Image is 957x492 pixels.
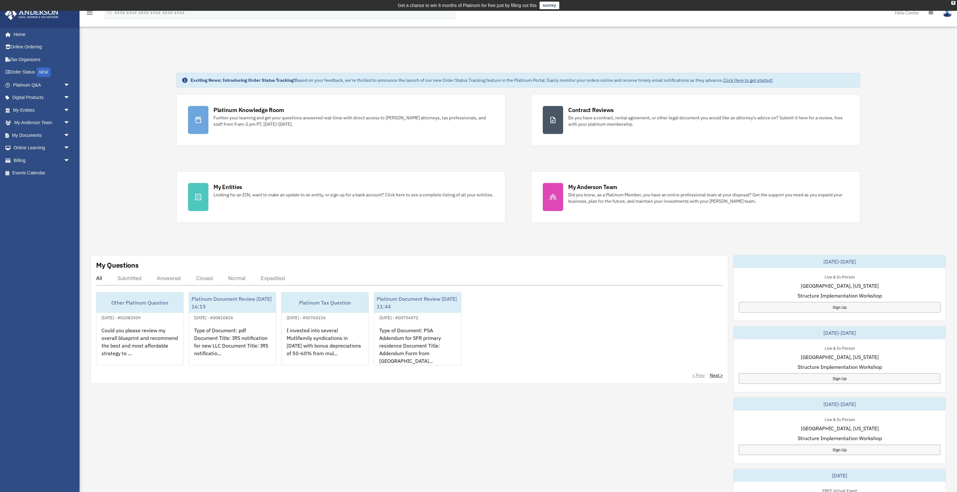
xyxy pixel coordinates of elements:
div: Do you have a contract, rental agreement, or other legal document you would like an attorney's ad... [568,115,849,127]
div: Looking for an EIN, want to make an update to an entity, or sign up for a bank account? Click her... [213,192,493,198]
div: Platinum Knowledge Room [213,106,284,114]
a: Home [4,28,76,41]
div: All [96,275,102,281]
a: Platinum Tax Question[DATE] - #00760156I invested into several Mutlifamily syndications in [DATE]... [281,292,369,365]
a: Click Here to get started! [723,77,773,83]
img: User Pic [943,8,952,17]
strong: Exciting News: Introducing Order Status Tracking! [191,77,295,83]
div: My Entities [213,183,242,191]
a: My Entitiesarrow_drop_down [4,104,80,116]
a: My Anderson Team Did you know, as a Platinum Member, you have an entire professional team at your... [531,171,860,223]
span: Structure Implementation Workshop [798,434,882,442]
div: close [951,1,955,5]
span: arrow_drop_down [64,129,76,142]
div: Answered [157,275,181,281]
i: search [106,9,113,16]
a: My Documentsarrow_drop_down [4,129,80,142]
img: Anderson Advisors Platinum Portal [3,8,60,20]
div: Contract Reviews [568,106,614,114]
span: arrow_drop_down [64,154,76,167]
a: My Anderson Teamarrow_drop_down [4,116,80,129]
div: I invested into several Mutlifamily syndications in [DATE] with bonus depreciations of 50-60% fro... [282,321,368,371]
span: arrow_drop_down [64,91,76,104]
div: My Questions [96,260,139,270]
div: My Anderson Team [568,183,617,191]
div: Could you please review my overall blueprint and recommend the best and most affordable strategy ... [96,321,183,371]
a: Contract Reviews Do you have a contract, rental agreement, or other legal document you would like... [531,94,860,146]
span: Structure Implementation Workshop [798,363,882,371]
div: Submitted [117,275,142,281]
a: Sign Up [739,445,940,455]
div: [DATE] - #01083509 [96,314,146,320]
div: [DATE]-[DATE] [734,255,946,268]
div: Live & In-Person [820,344,860,351]
a: Next > [710,372,723,378]
span: arrow_drop_down [64,104,76,117]
span: [GEOGRAPHIC_DATA], [US_STATE] [801,353,879,361]
div: [DATE] - #00754472 [374,314,423,320]
a: survey [540,2,559,9]
div: [DATE] - #00810826 [189,314,238,320]
a: Platinum Document Review [DATE] 11:44[DATE] - #00754472Type of Document: PSA Addendum for SFR pri... [374,292,461,365]
span: [GEOGRAPHIC_DATA], [US_STATE] [801,425,879,432]
span: arrow_drop_down [64,79,76,92]
a: My Entities Looking for an EIN, want to make an update to an entity, or sign up for a bank accoun... [176,171,506,223]
a: Billingarrow_drop_down [4,154,80,167]
div: [DATE]-[DATE] [734,327,946,339]
a: Platinum Document Review [DATE] 16:15[DATE] - #00810826Type of Document: pdf Document Title: IRS ... [189,292,276,365]
a: menu [86,11,94,17]
span: arrow_drop_down [64,116,76,130]
a: Other Platinum Question[DATE] - #01083509Could you please review my overall blueprint and recomme... [96,292,184,365]
span: [GEOGRAPHIC_DATA], [US_STATE] [801,282,879,290]
div: [DATE] [734,469,946,482]
div: Live & In-Person [820,416,860,422]
div: Further your learning and get your questions answered real-time with direct access to [PERSON_NAM... [213,115,494,127]
a: Online Ordering [4,41,80,53]
div: Did you know, as a Platinum Member, you have an entire professional team at your disposal? Get th... [568,192,849,204]
div: Platinum Document Review [DATE] 16:15 [189,292,276,313]
div: Normal [228,275,246,281]
div: Get a chance to win 6 months of Platinum for free just by filling out this [398,2,537,9]
a: Sign Up [739,302,940,313]
a: Platinum Q&Aarrow_drop_down [4,79,80,91]
div: [DATE]-[DATE] [734,398,946,411]
a: Events Calendar [4,167,80,179]
div: Platinum Document Review [DATE] 11:44 [374,292,461,313]
a: Platinum Knowledge Room Further your learning and get your questions answered real-time with dire... [176,94,506,146]
a: Sign Up [739,373,940,384]
div: Expedited [261,275,285,281]
div: Type of Document: pdf Document Title: IRS notification for new LLC Document Title: IRS notificati... [189,321,276,371]
div: NEW [37,67,51,77]
span: arrow_drop_down [64,142,76,155]
div: Other Platinum Question [96,292,183,313]
div: Based on your feedback, we're thrilled to announce the launch of our new Order Status Tracking fe... [191,77,773,83]
div: Platinum Tax Question [282,292,368,313]
div: Type of Document: PSA Addendum for SFR primary residence Document Title: Addendum Form from [GEOG... [374,321,461,371]
a: Order StatusNEW [4,66,80,79]
div: Live & In-Person [820,273,860,280]
div: Closed [196,275,213,281]
i: menu [86,9,94,17]
a: Online Learningarrow_drop_down [4,142,80,154]
span: Structure Implementation Workshop [798,292,882,299]
a: Tax Organizers [4,53,80,66]
div: [DATE] - #00760156 [282,314,331,320]
a: Digital Productsarrow_drop_down [4,91,80,104]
